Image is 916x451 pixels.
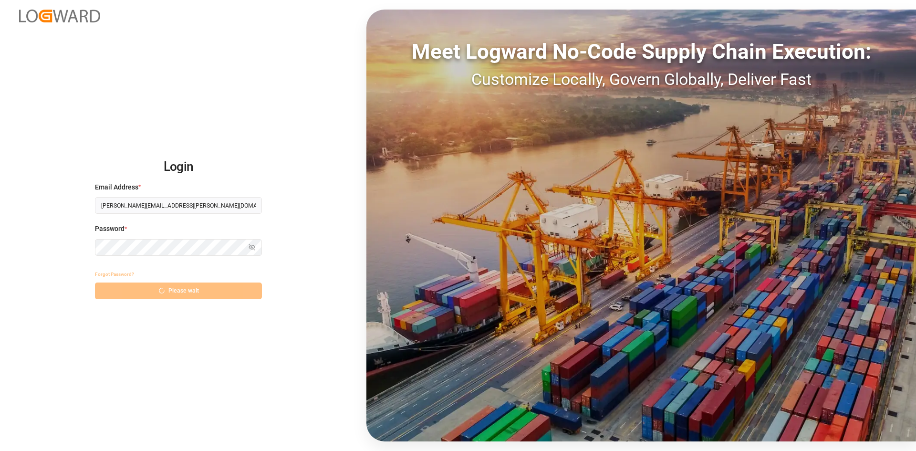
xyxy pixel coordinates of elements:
span: Password [95,224,125,234]
div: Customize Locally, Govern Globally, Deliver Fast [366,67,916,92]
img: Logward_new_orange.png [19,10,100,22]
span: Email Address [95,182,138,192]
input: Enter your email [95,197,262,214]
div: Meet Logward No-Code Supply Chain Execution: [366,36,916,67]
h2: Login [95,152,262,182]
